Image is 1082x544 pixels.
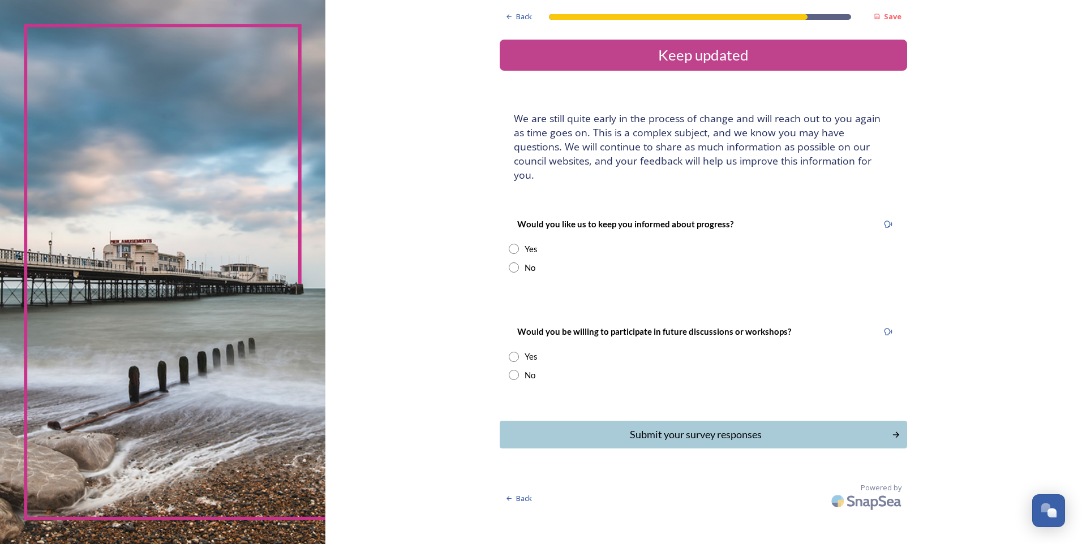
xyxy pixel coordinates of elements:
[525,261,535,274] div: No
[516,493,532,504] span: Back
[525,243,538,256] div: Yes
[504,44,903,66] div: Keep updated
[517,326,791,336] strong: Would you be willing to participate in future discussions or workshops?
[828,488,907,515] img: SnapSea Logo
[516,11,532,22] span: Back
[884,11,901,21] strong: Save
[861,482,901,493] span: Powered by
[506,427,886,442] div: Submit your survey responses
[1032,494,1065,527] button: Open Chat
[525,369,535,382] div: No
[514,111,893,182] h4: We are still quite early in the process of change and will reach out to you again as time goes on...
[517,219,733,229] strong: Would you like us to keep you informed about progress?
[500,421,907,448] button: Continue
[525,350,538,363] div: Yes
